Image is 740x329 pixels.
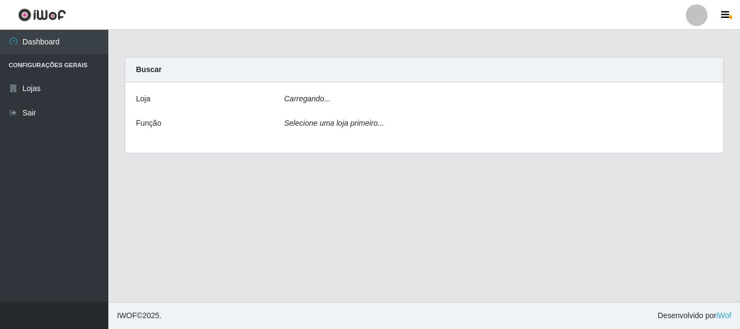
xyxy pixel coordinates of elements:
[716,311,731,320] a: iWof
[117,310,161,321] span: © 2025 .
[658,310,731,321] span: Desenvolvido por
[117,311,137,320] span: IWOF
[284,119,384,127] i: Selecione uma loja primeiro...
[18,8,66,22] img: CoreUI Logo
[136,118,161,129] label: Função
[284,94,331,103] i: Carregando...
[136,65,161,74] strong: Buscar
[136,93,150,105] label: Loja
